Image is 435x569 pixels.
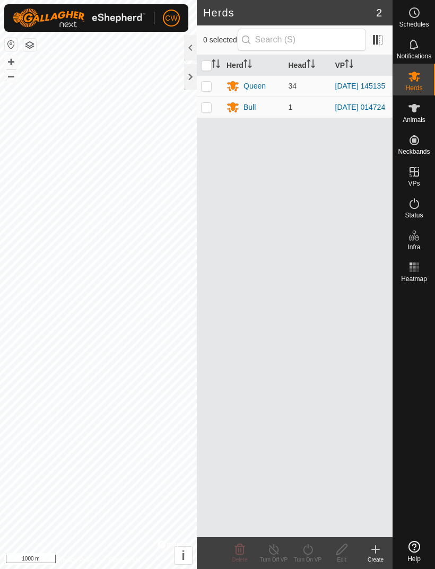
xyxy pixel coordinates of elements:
[405,85,422,91] span: Herds
[165,13,177,24] span: CW
[407,556,421,562] span: Help
[331,55,393,76] th: VP
[243,81,266,92] div: Queen
[243,102,256,113] div: Bull
[291,556,325,564] div: Turn On VP
[203,6,376,19] h2: Herds
[238,29,366,51] input: Search (S)
[325,556,359,564] div: Edit
[175,547,192,564] button: i
[232,557,248,563] span: Delete
[284,55,331,76] th: Head
[289,103,293,111] span: 1
[109,555,140,565] a: Contact Us
[212,61,220,69] p-sorticon: Activate to sort
[376,5,382,21] span: 2
[335,82,386,90] a: [DATE] 145135
[345,61,353,69] p-sorticon: Activate to sort
[401,276,427,282] span: Heatmap
[359,556,393,564] div: Create
[403,117,425,123] span: Animals
[5,56,18,68] button: +
[56,555,96,565] a: Privacy Policy
[398,148,430,155] span: Neckbands
[203,34,238,46] span: 0 selected
[23,39,36,51] button: Map Layers
[335,103,386,111] a: [DATE] 014724
[13,8,145,28] img: Gallagher Logo
[289,82,297,90] span: 34
[5,69,18,82] button: –
[307,61,315,69] p-sorticon: Activate to sort
[393,537,435,566] a: Help
[243,61,252,69] p-sorticon: Activate to sort
[405,212,423,218] span: Status
[397,53,431,59] span: Notifications
[408,180,420,187] span: VPs
[222,55,284,76] th: Herd
[257,556,291,564] div: Turn Off VP
[399,21,429,28] span: Schedules
[5,38,18,51] button: Reset Map
[181,548,185,563] span: i
[407,244,420,250] span: Infra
